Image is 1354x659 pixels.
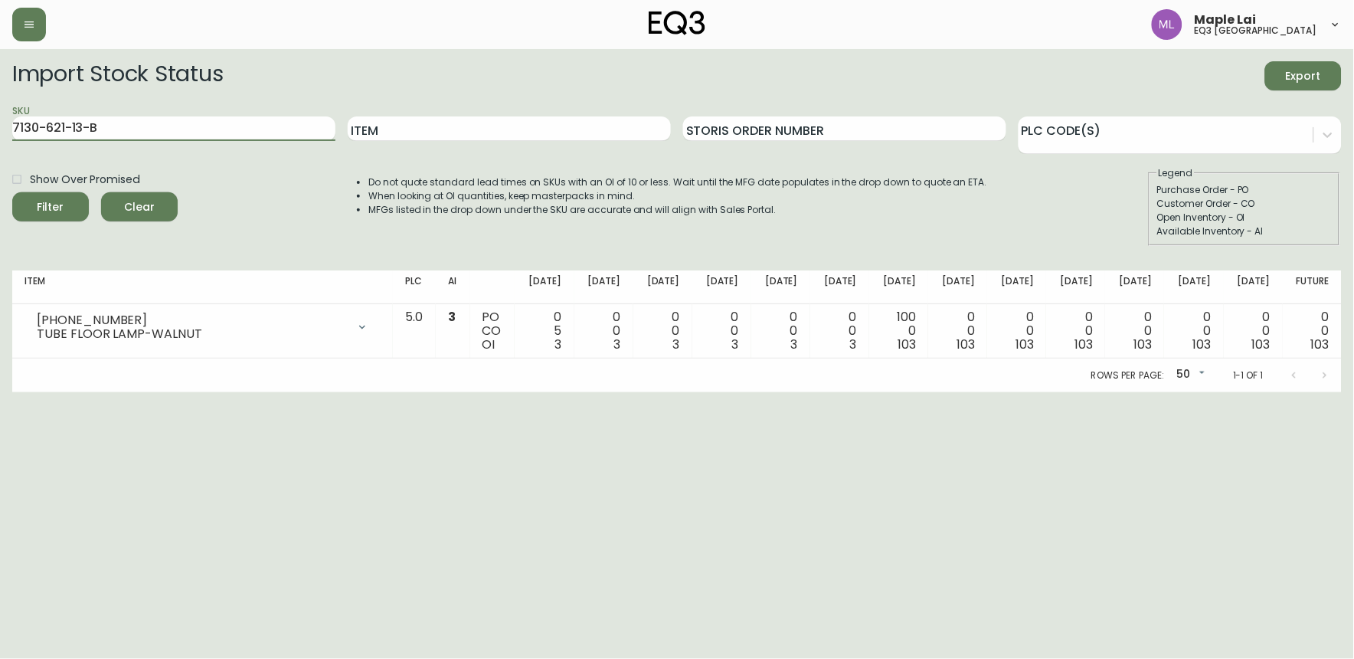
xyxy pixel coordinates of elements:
div: 100 0 [881,310,916,352]
span: 3 [555,336,562,353]
span: 103 [1134,336,1153,353]
th: Item [12,270,393,304]
div: 0 0 [764,310,798,352]
span: 103 [957,336,975,353]
div: 0 0 [1176,310,1211,352]
span: 103 [898,336,916,353]
th: PLC [393,270,437,304]
li: When looking at OI quantities, keep masterpacks in mind. [368,189,987,203]
span: 103 [1252,336,1271,353]
div: 0 0 [940,310,975,352]
th: AI [436,270,469,304]
div: PO CO [482,310,503,352]
th: [DATE] [869,270,928,304]
div: 0 0 [823,310,857,352]
img: logo [649,11,705,35]
span: OI [482,336,495,353]
div: Filter [38,198,64,217]
span: 3 [732,336,739,353]
span: Show Over Promised [30,172,139,188]
div: 0 0 [587,310,621,352]
h2: Import Stock Status [12,61,223,90]
th: [DATE] [751,270,810,304]
div: 0 0 [1117,310,1152,352]
th: [DATE] [987,270,1046,304]
div: Customer Order - CO [1157,197,1332,211]
legend: Legend [1157,166,1195,180]
th: [DATE] [1046,270,1105,304]
div: Open Inventory - OI [1157,211,1332,225]
div: Available Inventory - AI [1157,225,1332,238]
div: 0 5 [527,310,561,352]
span: 3 [791,336,798,353]
p: 1-1 of 1 [1233,369,1264,382]
button: Export [1265,61,1342,90]
div: [PHONE_NUMBER]TUBE FLOOR LAMP-WALNUT [25,310,381,344]
span: 103 [1311,336,1329,353]
div: 0 0 [1058,310,1093,352]
li: Do not quote standard lead times on SKUs with an OI of 10 or less. Wait until the MFG date popula... [368,175,987,189]
th: [DATE] [1105,270,1164,304]
div: 0 0 [1236,310,1271,352]
div: 0 0 [999,310,1034,352]
span: 3 [614,336,621,353]
span: 103 [1193,336,1212,353]
button: Filter [12,192,89,221]
th: [DATE] [1224,270,1283,304]
li: MFGs listed in the drop down under the SKU are accurate and will align with Sales Portal. [368,203,987,217]
th: [DATE] [633,270,692,304]
div: 50 [1170,362,1208,388]
span: 103 [1075,336,1094,353]
th: [DATE] [928,270,987,304]
div: [PHONE_NUMBER] [37,313,347,327]
div: Purchase Order - PO [1157,183,1332,197]
span: Clear [113,198,165,217]
span: Export [1277,67,1329,86]
th: [DATE] [692,270,751,304]
div: 0 0 [646,310,680,352]
span: 3 [673,336,680,353]
div: 0 0 [705,310,739,352]
span: 3 [850,336,857,353]
span: Maple Lai [1195,14,1257,26]
th: [DATE] [574,270,633,304]
th: [DATE] [810,270,869,304]
th: [DATE] [1164,270,1223,304]
h5: eq3 [GEOGRAPHIC_DATA] [1195,26,1317,35]
td: 5.0 [393,304,437,359]
span: 103 [1016,336,1034,353]
th: Future [1283,270,1342,304]
th: [DATE] [515,270,574,304]
img: 61e28cffcf8cc9f4e300d877dd684943 [1152,9,1182,40]
div: TUBE FLOOR LAMP-WALNUT [37,327,347,341]
span: 3 [448,308,456,326]
button: Clear [101,192,178,221]
div: 0 0 [1295,310,1329,352]
p: Rows per page: [1091,369,1164,382]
